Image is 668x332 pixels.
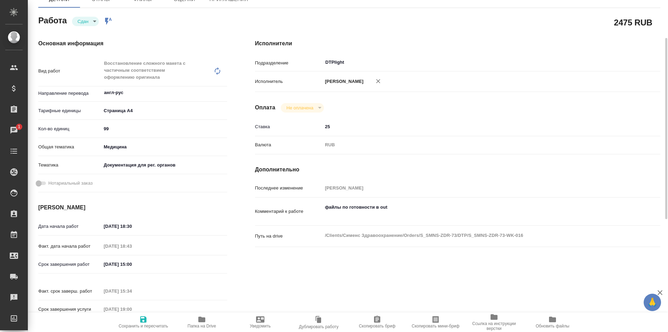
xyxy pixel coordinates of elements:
button: Open [623,62,624,63]
div: Страница А4 [101,105,227,117]
button: Сдан [75,18,90,24]
span: Скопировать бриф [359,324,395,329]
button: Не оплачена [284,105,315,111]
p: Исполнитель [255,78,323,85]
span: Папка на Drive [188,324,216,329]
input: Пустое поле [101,304,162,314]
button: Скопировать мини-бриф [406,312,465,332]
p: Тарифные единицы [38,107,101,114]
div: RUB [323,139,627,151]
span: 🙏 [646,295,658,310]
button: Обновить файлы [523,312,582,332]
span: Ссылка на инструкции верстки [469,321,519,331]
p: Последнее изменение [255,185,323,192]
button: Папка на Drive [173,312,231,332]
p: Тематика [38,162,101,169]
span: Дублировать работу [299,324,339,329]
span: Обновить файлы [536,324,570,329]
input: ✎ Введи что-нибудь [323,122,627,132]
button: Сохранить и пересчитать [114,312,173,332]
p: [PERSON_NAME] [323,78,364,85]
p: Факт. срок заверш. работ [38,288,101,295]
p: Валюта [255,141,323,148]
div: Сдан [72,17,99,26]
h2: Работа [38,14,67,26]
h4: [PERSON_NAME] [38,203,227,212]
button: Open [223,92,225,93]
input: Пустое поле [323,183,627,193]
p: Комментарий к работе [255,208,323,215]
input: Пустое поле [101,241,162,251]
button: Удалить исполнителя [371,74,386,89]
span: Сохранить и пересчитать [119,324,168,329]
div: Документация для рег. органов [101,159,227,171]
p: Кол-во единиц [38,125,101,132]
button: Уведомить [231,312,289,332]
p: Общая тематика [38,144,101,150]
span: Уведомить [250,324,271,329]
div: Медицина [101,141,227,153]
p: Срок завершения услуги [38,306,101,313]
span: Скопировать мини-бриф [412,324,459,329]
p: Срок завершения работ [38,261,101,268]
input: ✎ Введи что-нибудь [101,259,162,269]
div: Сдан [281,103,324,113]
span: Нотариальный заказ [48,180,93,187]
p: Подразделение [255,60,323,67]
input: ✎ Введи что-нибудь [101,221,162,231]
h4: Основная информация [38,39,227,48]
p: Путь на drive [255,233,323,240]
h4: Дополнительно [255,165,660,174]
input: ✎ Введи что-нибудь [101,124,227,134]
h4: Исполнители [255,39,660,48]
button: 🙏 [644,294,661,311]
p: Дата начала работ [38,223,101,230]
h4: Оплата [255,103,276,112]
button: Скопировать бриф [348,312,406,332]
textarea: /Clients/Сименс Здравоохранение/Orders/S_SMNS-ZDR-73/DTP/S_SMNS-ZDR-73-WK-016 [323,230,627,241]
p: Факт. дата начала работ [38,243,101,250]
h2: 2475 RUB [614,16,652,28]
p: Направление перевода [38,90,101,97]
button: Ссылка на инструкции верстки [465,312,523,332]
span: 1 [14,123,24,130]
a: 1 [2,122,26,139]
textarea: файлы по готовности в out [323,201,627,220]
button: Дублировать работу [289,312,348,332]
p: Ставка [255,123,323,130]
p: Вид работ [38,68,101,75]
input: Пустое поле [101,286,162,296]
